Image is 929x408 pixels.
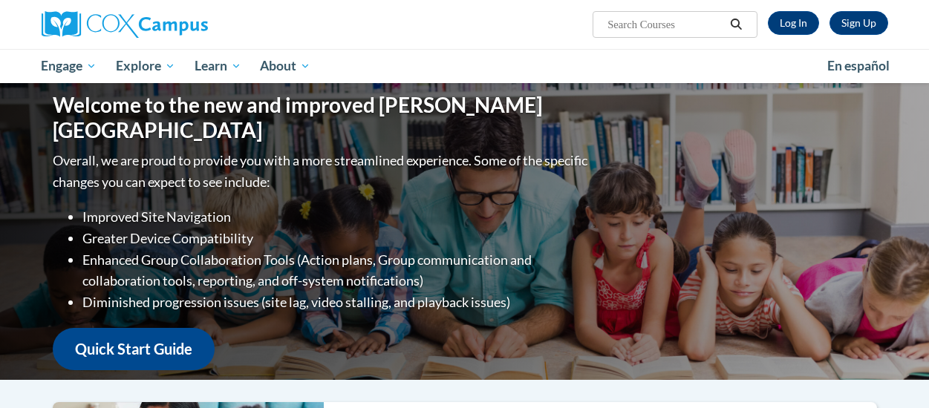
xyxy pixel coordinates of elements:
[195,57,241,75] span: Learn
[250,49,320,83] a: About
[41,57,97,75] span: Engage
[82,249,591,292] li: Enhanced Group Collaboration Tools (Action plans, Group communication and collaboration tools, re...
[829,11,888,35] a: Register
[82,292,591,313] li: Diminished progression issues (site lag, video stalling, and playback issues)
[768,11,819,35] a: Log In
[827,58,890,73] span: En español
[185,49,251,83] a: Learn
[82,228,591,249] li: Greater Device Compatibility
[42,11,208,38] img: Cox Campus
[818,50,899,82] a: En español
[606,16,725,33] input: Search Courses
[260,57,310,75] span: About
[725,16,747,33] button: Search
[53,328,215,370] a: Quick Start Guide
[32,49,107,83] a: Engage
[30,49,899,83] div: Main menu
[53,93,591,142] h1: Welcome to the new and improved [PERSON_NAME][GEOGRAPHIC_DATA]
[82,206,591,228] li: Improved Site Navigation
[53,150,591,193] p: Overall, we are proud to provide you with a more streamlined experience. Some of the specific cha...
[42,11,309,38] a: Cox Campus
[116,57,175,75] span: Explore
[106,49,185,83] a: Explore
